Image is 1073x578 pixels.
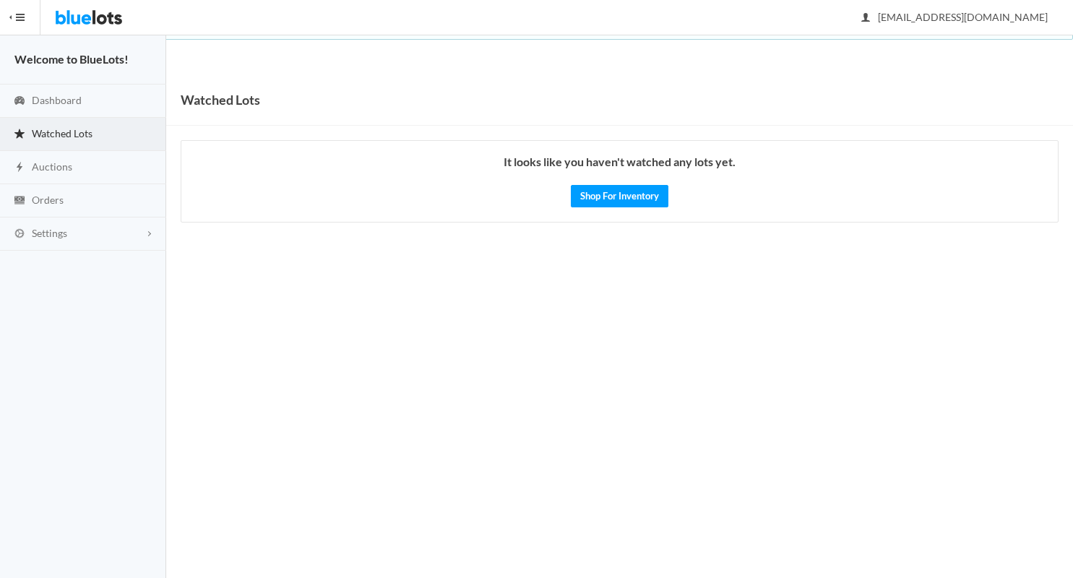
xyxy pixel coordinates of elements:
ion-icon: speedometer [12,95,27,108]
h1: Watched Lots [181,89,260,111]
span: Dashboard [32,94,82,106]
span: Settings [32,227,67,239]
ion-icon: star [12,128,27,142]
ion-icon: flash [12,161,27,175]
span: [EMAIL_ADDRESS][DOMAIN_NAME] [862,11,1048,23]
span: Orders [32,194,64,206]
strong: Welcome to BlueLots! [14,52,129,66]
span: Auctions [32,160,72,173]
h4: It looks like you haven't watched any lots yet. [196,155,1043,168]
ion-icon: cog [12,228,27,241]
ion-icon: person [858,12,873,25]
a: Shop For Inventory [571,185,668,207]
span: Watched Lots [32,127,92,139]
ion-icon: cash [12,194,27,208]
